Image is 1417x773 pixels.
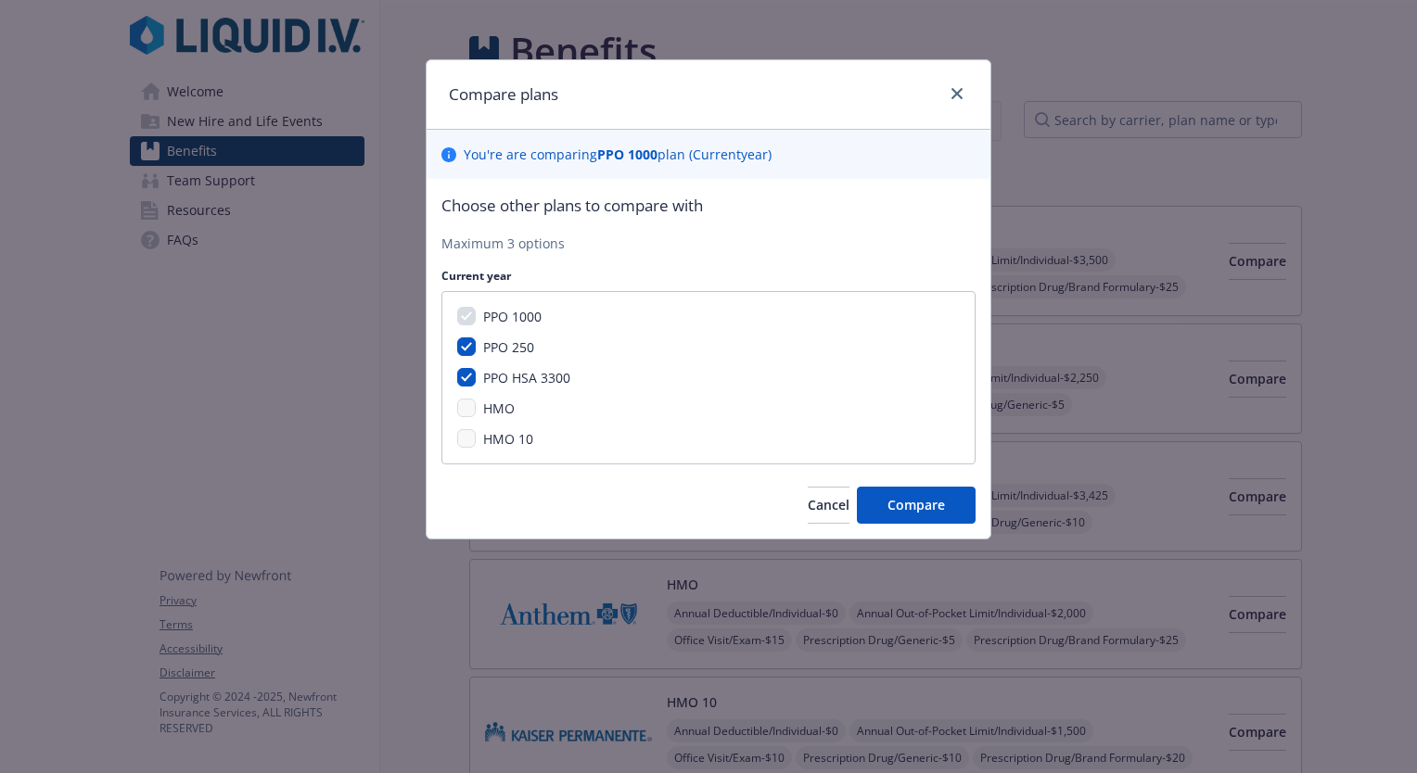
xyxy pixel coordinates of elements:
span: PPO 250 [483,338,534,356]
button: Cancel [808,487,849,524]
span: PPO HSA 3300 [483,369,570,386]
button: Compare [857,487,976,524]
p: Choose other plans to compare with [441,194,976,218]
span: HMO [483,399,515,417]
a: close [946,82,968,105]
h1: Compare plans [449,82,558,107]
span: Compare [887,496,945,513]
b: PPO 1000 [597,146,657,163]
p: Current year [441,268,976,284]
p: You ' re are comparing plan ( Current year) [464,145,772,164]
span: PPO 1000 [483,308,542,325]
p: Maximum 3 options [441,234,976,253]
span: Cancel [808,496,849,513]
span: HMO 10 [483,430,533,448]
